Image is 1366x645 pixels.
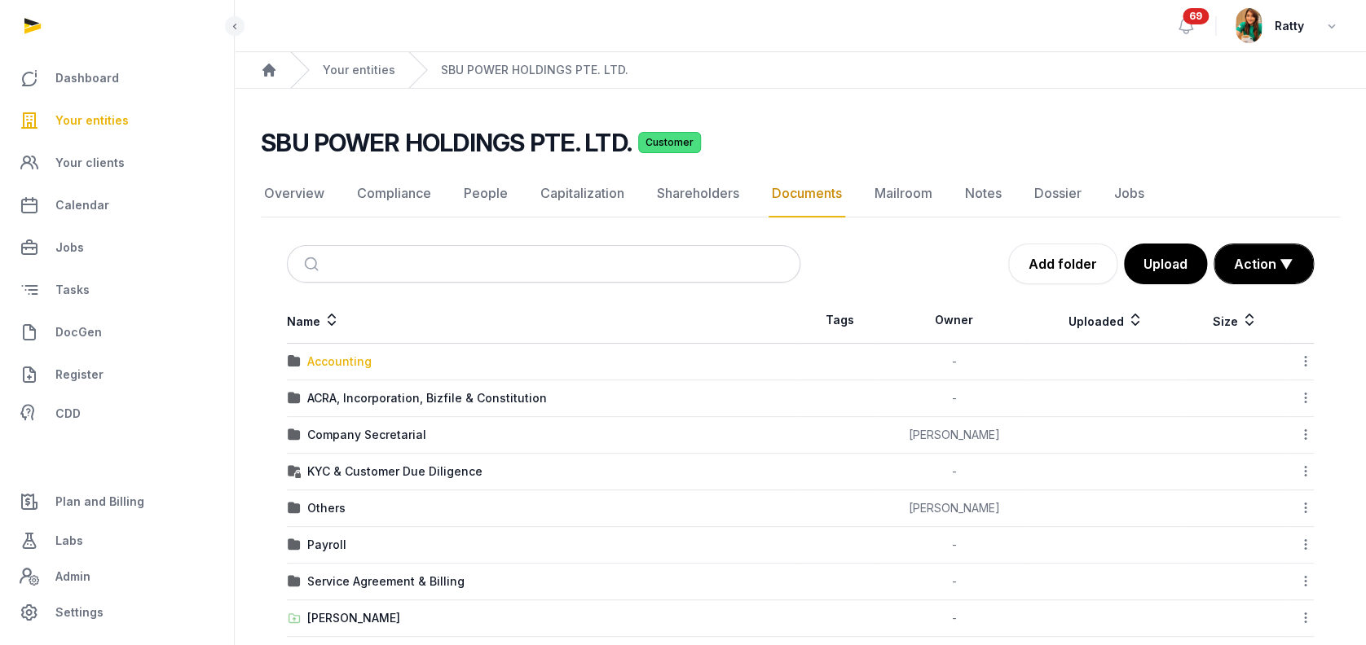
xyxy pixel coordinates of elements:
[879,454,1029,490] td: -
[1183,297,1287,344] th: Size
[13,521,221,560] a: Labs
[55,404,81,423] span: CDD
[879,527,1029,564] td: -
[1214,244,1313,283] button: Action ▼
[13,186,221,225] a: Calendar
[288,575,301,588] img: folder.svg
[307,537,346,553] div: Payroll
[879,564,1029,600] td: -
[287,297,800,344] th: Name
[307,427,426,443] div: Company Secretarial
[55,195,109,215] span: Calendar
[55,280,90,300] span: Tasks
[288,355,301,368] img: folder.svg
[13,560,221,593] a: Admin
[1275,16,1304,36] span: Ratty
[55,365,104,384] span: Register
[55,322,102,342] span: DocGen
[288,538,301,551] img: folder.svg
[55,603,104,622] span: Settings
[13,355,221,394] a: Register
[654,170,742,217] a: Shareholders
[288,612,301,625] img: folder-upload.svg
[55,153,125,173] span: Your clients
[307,573,465,590] div: Service Agreement & Billing
[13,143,221,182] a: Your clients
[13,59,221,98] a: Dashboard
[537,170,628,217] a: Capitalization
[879,380,1029,417] td: -
[879,297,1029,344] th: Owner
[460,170,511,217] a: People
[55,68,119,88] span: Dashboard
[1124,244,1207,284] button: Upload
[13,101,221,140] a: Your entities
[55,567,90,586] span: Admin
[13,397,221,430] a: CDD
[800,297,879,344] th: Tags
[294,246,333,282] button: Submit
[638,132,701,153] span: Customer
[55,111,129,130] span: Your entities
[261,128,632,157] h2: SBU POWER HOLDINGS PTE. LTD.
[879,600,1029,637] td: -
[235,52,1366,89] nav: Breadcrumb
[879,417,1029,454] td: [PERSON_NAME]
[55,492,144,511] span: Plan and Billing
[307,463,483,480] div: KYC & Customer Due Diligence
[1031,170,1085,217] a: Dossier
[441,62,628,78] a: SBU POWER HOLDINGS PTE. LTD.
[307,610,400,626] div: [PERSON_NAME]
[354,170,434,217] a: Compliance
[261,170,1340,217] nav: Tabs
[288,392,301,405] img: folder.svg
[879,344,1029,380] td: -
[288,428,301,441] img: folder.svg
[13,270,221,309] a: Tasks
[1236,8,1262,43] img: avatar
[288,502,301,515] img: folder.svg
[962,170,1005,217] a: Notes
[1008,244,1117,284] a: Add folder
[13,482,221,521] a: Plan and Billing
[1183,8,1209,24] span: 69
[307,500,346,516] div: Others
[323,62,395,78] a: Your entities
[13,593,221,632] a: Settings
[13,228,221,267] a: Jobs
[879,490,1029,527] td: [PERSON_NAME]
[288,465,301,478] img: folder-locked-icon.svg
[307,390,547,406] div: ACRA, Incorporation, Bizfile & Constitution
[1029,297,1183,344] th: Uploaded
[55,238,84,257] span: Jobs
[13,313,221,352] a: DocGen
[1111,170,1148,217] a: Jobs
[55,531,83,551] span: Labs
[769,170,845,217] a: Documents
[261,170,328,217] a: Overview
[307,353,372,370] div: Accounting
[871,170,936,217] a: Mailroom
